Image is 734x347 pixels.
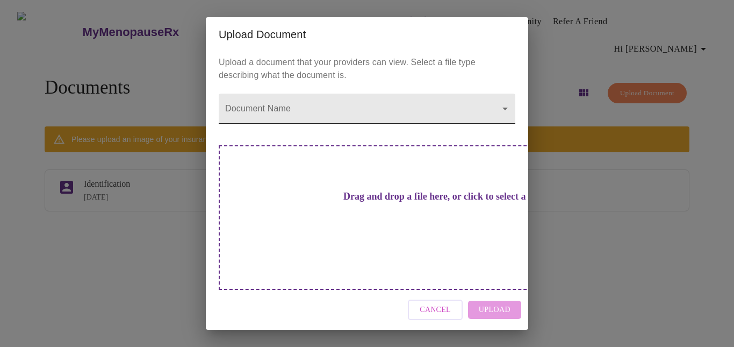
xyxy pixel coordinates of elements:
[408,300,463,321] button: Cancel
[219,56,515,82] p: Upload a document that your providers can view. Select a file type describing what the document is.
[219,94,515,124] div: ​
[420,303,451,317] span: Cancel
[219,26,515,43] h2: Upload Document
[294,191,591,202] h3: Drag and drop a file here, or click to select a file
